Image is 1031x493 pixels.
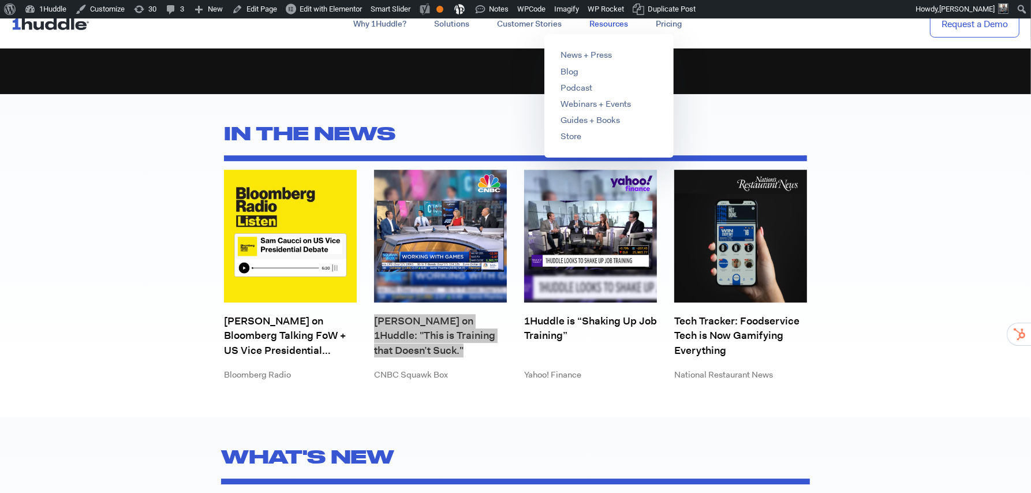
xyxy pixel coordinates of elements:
span: Edit with Elementor [300,5,362,13]
a: 1Huddle is “Shaking Up Job Training” [524,314,657,357]
a: Resources [576,14,642,35]
a: Podcast [561,82,592,94]
a: Why 1Huddle? [339,14,420,35]
img: Avatar photo [998,3,1008,14]
div: OK [436,6,443,13]
h2: IN THE NEWS [224,117,807,150]
h2: What's new [221,440,810,473]
a: Blog [561,66,578,77]
img: Yahoo-news [524,170,657,302]
a: News + Press [561,49,612,61]
p: National Restaurant News [674,369,807,381]
a: Customer Stories [483,14,576,35]
span: [PERSON_NAME] [939,5,995,13]
a: Guides + Books [561,114,620,126]
p: Yahoo! Finance [524,369,657,381]
a: Webinars + Events [561,98,631,110]
img: Squawk-Box-news [374,170,507,302]
a: [PERSON_NAME] on Bloomberg Talking FoW + US Vice Presidential Debate [224,314,357,357]
p: Bloomberg Radio [224,369,357,381]
a: Solutions [420,14,483,35]
a: Tech Tracker: Foodservice Tech is Now Gamifying Everything [674,314,807,357]
a: [PERSON_NAME] on 1Huddle: "This is Training that Doesn’t Suck." [374,314,507,357]
a: Pricing [642,14,696,35]
img: ... [12,13,94,35]
p: CNBC Squawk Box [374,369,507,381]
a: Request a Demo [930,10,1019,38]
a: Store [561,130,581,142]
